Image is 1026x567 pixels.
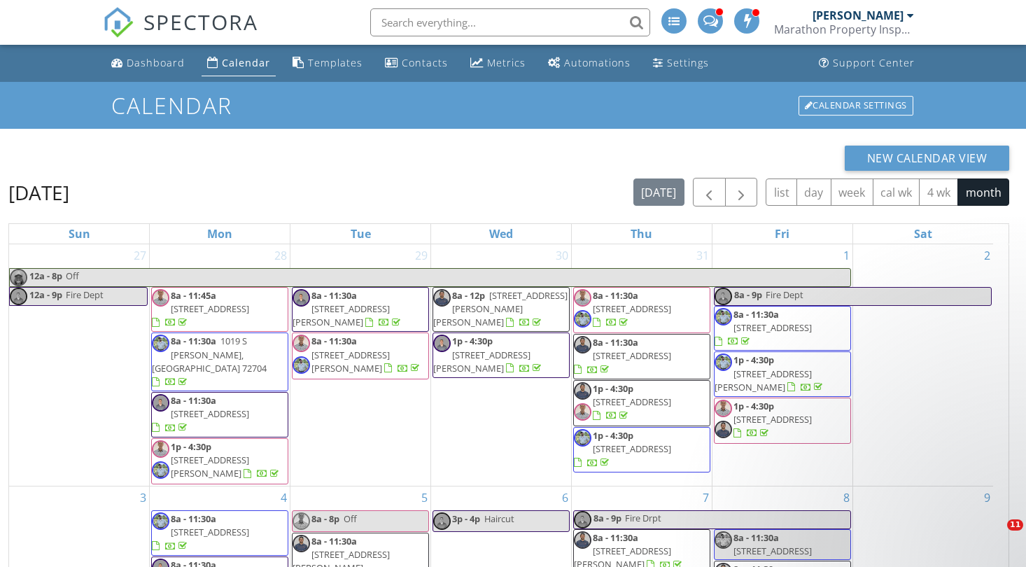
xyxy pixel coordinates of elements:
[151,510,288,556] a: 8a - 11:30a [STREET_ADDRESS]
[593,511,622,528] span: 8a - 9p
[574,403,591,421] img: mt_headshot_mar_2023.jpg
[574,382,591,400] img: preston.jpg
[733,545,812,557] span: [STREET_ADDRESS]
[593,289,638,302] span: 8a - 11:30a
[433,289,451,307] img: preston.jpg
[151,438,288,484] a: 1p - 4:30p [STREET_ADDRESS][PERSON_NAME]
[465,50,531,76] a: Metrics
[344,512,357,525] span: Off
[733,288,763,305] span: 8a - 9p
[1007,519,1023,531] span: 11
[574,289,591,307] img: mt_headshot_mar_2023.jpg
[293,302,390,328] span: [STREET_ADDRESS][PERSON_NAME]
[714,398,851,444] a: 1p - 4:30p [STREET_ADDRESS]
[152,289,169,307] img: mt_headshot_mar_2023.jpg
[486,224,516,244] a: Wednesday
[152,440,169,458] img: mt_headshot_mar_2023.jpg
[311,335,422,374] a: 8a - 11:30a [STREET_ADDRESS][PERSON_NAME]
[272,244,290,267] a: Go to July 28, 2025
[433,289,568,328] a: 8a - 12p [STREET_ADDRESS][PERSON_NAME][PERSON_NAME]
[8,178,69,206] h2: [DATE]
[433,335,544,374] a: 1p - 4:30p [STREET_ADDRESS][PERSON_NAME]
[311,535,357,547] span: 8a - 11:30a
[29,269,63,286] span: 12a - 8p
[715,308,812,347] a: 8a - 11:30a [STREET_ADDRESS]
[574,310,591,328] img: matthew.jpg
[311,289,357,302] span: 8a - 11:30a
[573,380,710,426] a: 1p - 4:30p [STREET_ADDRESS]
[733,308,779,321] span: 8a - 11:30a
[542,50,636,76] a: Automations (Advanced)
[171,512,216,525] span: 8a - 11:30a
[633,178,684,206] button: [DATE]
[293,512,310,530] img: mt_headshot_mar_2023.jpg
[106,50,190,76] a: Dashboard
[625,512,661,524] span: Fire Drpt
[152,335,267,388] a: 8a - 11:30a 1019 S [PERSON_NAME], [GEOGRAPHIC_DATA] 72704
[152,461,169,479] img: matthew.jpg
[431,244,572,486] td: Go to July 30, 2025
[152,394,249,433] a: 8a - 11:30a [STREET_ADDRESS]
[841,244,852,267] a: Go to August 1, 2025
[831,178,873,206] button: week
[278,486,290,509] a: Go to August 4, 2025
[715,308,732,325] img: matthew.jpg
[593,302,671,315] span: [STREET_ADDRESS]
[693,178,726,206] button: Previous month
[715,400,732,417] img: mt_headshot_mar_2023.jpg
[152,512,249,552] a: 8a - 11:30a [STREET_ADDRESS]
[559,486,571,509] a: Go to August 6, 2025
[171,526,249,538] span: [STREET_ADDRESS]
[152,394,169,412] img: cbfaa30a18bf4db0aa7eb345f882e5bb.jpeg
[379,50,454,76] a: Contacts
[845,146,1010,171] button: New Calendar View
[981,244,993,267] a: Go to August 2, 2025
[593,531,638,544] span: 8a - 11:30a
[733,321,812,334] span: [STREET_ADDRESS]
[573,287,710,333] a: 8a - 11:30a [STREET_ADDRESS]
[484,512,514,525] span: Haircut
[774,22,914,36] div: Marathon Property Inspectors
[593,442,671,455] span: [STREET_ADDRESS]
[564,56,631,69] div: Automations
[647,50,715,76] a: Settings
[171,407,249,420] span: [STREET_ADDRESS]
[293,535,310,552] img: preston.jpg
[766,288,803,301] span: Fire Dept
[370,8,650,36] input: Search everything...
[873,178,920,206] button: cal wk
[593,395,671,408] span: [STREET_ADDRESS]
[733,353,774,366] span: 1p - 4:30p
[419,486,430,509] a: Go to August 5, 2025
[573,427,710,472] a: 1p - 4:30p [STREET_ADDRESS]
[171,440,281,479] a: 1p - 4:30p [STREET_ADDRESS][PERSON_NAME]
[66,288,104,301] span: Fire Dept
[715,531,732,549] img: matthew.jpg
[715,288,732,305] img: cbfaa30a18bf4db0aa7eb345f882e5bb.jpeg
[574,531,591,549] img: preston.jpg
[152,512,169,530] img: matthew.jpg
[593,429,633,442] span: 1p - 4:30p
[712,244,852,486] td: Go to August 1, 2025
[796,178,831,206] button: day
[311,512,339,525] span: 8a - 8p
[797,94,915,117] a: Calendar Settings
[204,224,235,244] a: Monday
[292,287,429,332] a: 8a - 11:30a [STREET_ADDRESS][PERSON_NAME]
[290,244,431,486] td: Go to July 29, 2025
[487,56,526,69] div: Metrics
[143,7,258,36] span: SPECTORA
[919,178,958,206] button: 4 wk
[152,289,249,328] a: 8a - 11:45a [STREET_ADDRESS]
[452,335,493,347] span: 1p - 4:30p
[813,8,904,22] div: [PERSON_NAME]
[433,332,570,378] a: 1p - 4:30p [STREET_ADDRESS][PERSON_NAME]
[10,288,27,305] img: cbfaa30a18bf4db0aa7eb345f882e5bb.jpeg
[733,400,774,412] span: 1p - 4:30p
[628,224,655,244] a: Thursday
[151,332,288,391] a: 8a - 11:30a 1019 S [PERSON_NAME], [GEOGRAPHIC_DATA] 72704
[287,50,368,76] a: Templates
[573,334,710,379] a: 8a - 11:30a [STREET_ADDRESS]
[433,287,570,332] a: 8a - 12p [STREET_ADDRESS][PERSON_NAME][PERSON_NAME]
[772,224,792,244] a: Friday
